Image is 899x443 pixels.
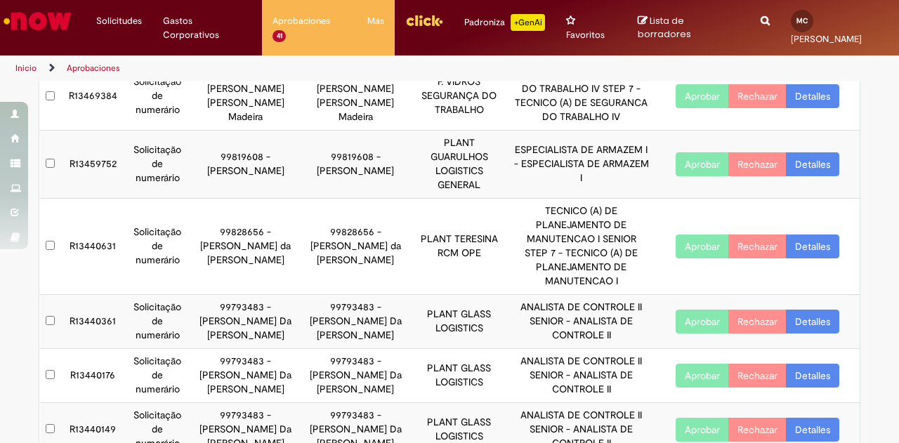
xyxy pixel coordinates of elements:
[273,14,330,28] span: Aprobaciones
[786,364,839,388] a: Detalles
[61,294,124,348] td: R13440361
[508,62,655,131] td: TECNICO (A) DE SEGURANCA DO TRABALHO IV STEP 7 - TECNICO (A) DE SEGURANCA DO TRABALHO IV
[124,294,191,348] td: Solicitação de numerário
[301,62,410,131] td: 99786933 - [PERSON_NAME] [PERSON_NAME] Madeira
[676,364,729,388] button: Aprobar
[508,198,655,294] td: TECNICO (A) DE PLANEJAMENTO DE MANUTENCAO I SENIOR STEP 7 - TECNICO (A) DE PLANEJAMENTO DE MANUTE...
[301,294,410,348] td: 99793483 - [PERSON_NAME] Da [PERSON_NAME]
[61,62,124,131] td: R13469384
[676,152,729,176] button: Aprobar
[508,294,655,348] td: ANALISTA DE CONTROLE II SENIOR - ANALISTA DE CONTROLE II
[61,198,124,294] td: R13440631
[191,294,301,348] td: 99793483 - [PERSON_NAME] Da [PERSON_NAME]
[61,130,124,198] td: R13459752
[786,310,839,333] a: Detalles
[405,10,443,31] img: click_logo_yellow_360x200.png
[61,348,124,402] td: R13440176
[191,130,301,198] td: 99819608 - [PERSON_NAME]
[728,418,787,442] button: Rechazar
[508,130,655,198] td: ESPECIALISTA DE ARMAZEM I - ESPECIALISTA DE ARMAZEM I
[566,28,605,42] span: Favoritos
[511,14,545,31] p: +GenAi
[786,84,839,108] a: Detalles
[410,348,508,402] td: PLANT GLASS LOGISTICS
[508,348,655,402] td: ANALISTA DE CONTROLE II SENIOR - ANALISTA DE CONTROLE II
[638,15,740,41] a: Lista de borradores
[15,62,37,74] a: Inicio
[124,348,191,402] td: Solicitação de numerário
[124,130,191,198] td: Solicitação de numerário
[96,14,142,28] span: Solicitudes
[1,7,74,35] img: ServiceNow
[728,152,787,176] button: Rechazar
[124,62,191,131] td: Solicitação de numerário
[728,234,787,258] button: Rechazar
[728,364,787,388] button: Rechazar
[273,30,287,42] span: 41
[191,198,301,294] td: 99828656 - [PERSON_NAME] da [PERSON_NAME]
[786,152,839,176] a: Detalles
[728,84,787,108] button: Rechazar
[11,55,589,81] ul: Rutas de acceso a la página
[791,33,862,45] span: [PERSON_NAME]
[367,14,384,28] span: Más
[410,294,508,348] td: PLANT GLASS LOGISTICS
[796,16,808,25] span: MC
[301,198,410,294] td: 99828656 - [PERSON_NAME] da [PERSON_NAME]
[301,348,410,402] td: 99793483 - [PERSON_NAME] Da [PERSON_NAME]
[410,130,508,198] td: PLANT GUARULHOS LOGISTICS GENERAL
[191,62,301,131] td: 99786933 - [PERSON_NAME] [PERSON_NAME] Madeira
[124,198,191,294] td: Solicitação de numerário
[410,198,508,294] td: PLANT TERESINA RCM OPE
[67,62,120,74] a: Aprobaciones
[163,14,251,42] span: Gastos Corporativos
[676,84,729,108] button: Aprobar
[786,234,839,258] a: Detalles
[638,14,691,41] span: Lista de borradores
[410,62,508,131] td: F. VIDROS SEGURANÇA DO TRABALHO
[676,418,729,442] button: Aprobar
[191,348,301,402] td: 99793483 - [PERSON_NAME] Da [PERSON_NAME]
[676,310,729,333] button: Aprobar
[676,234,729,258] button: Aprobar
[301,130,410,198] td: 99819608 - [PERSON_NAME]
[464,14,545,31] div: Padroniza
[728,310,787,333] button: Rechazar
[786,418,839,442] a: Detalles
